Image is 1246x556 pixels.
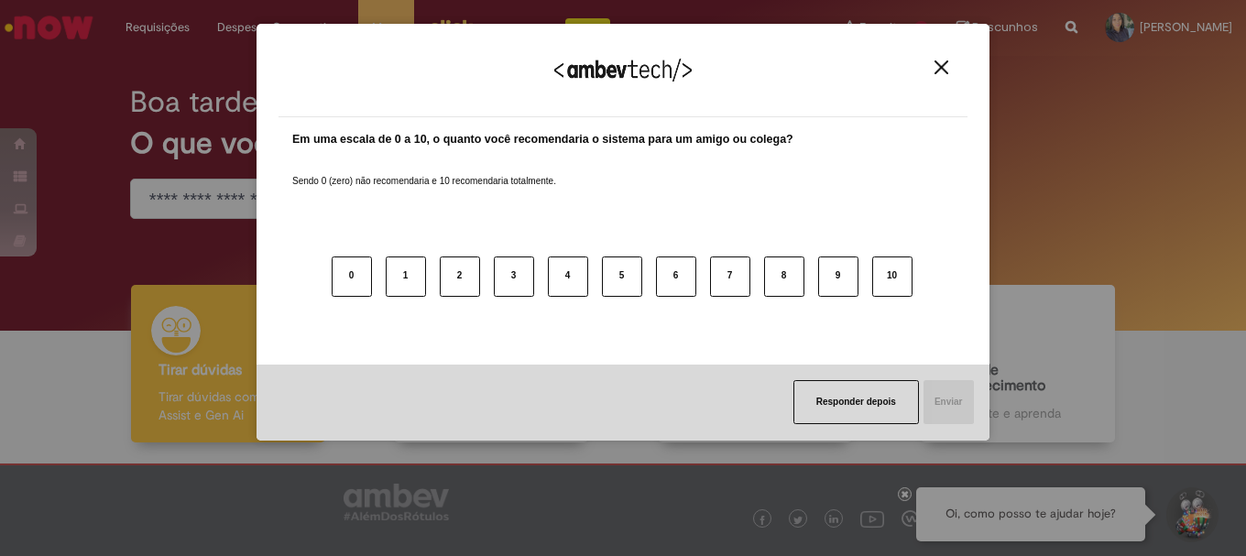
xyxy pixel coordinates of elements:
[332,256,372,297] button: 0
[548,256,588,297] button: 4
[656,256,696,297] button: 6
[934,60,948,74] img: Close
[793,380,919,424] button: Responder depois
[872,256,913,297] button: 10
[818,256,858,297] button: 9
[292,131,793,148] label: Em uma escala de 0 a 10, o quanto você recomendaria o sistema para um amigo ou colega?
[440,256,480,297] button: 2
[292,153,556,188] label: Sendo 0 (zero) não recomendaria e 10 recomendaria totalmente.
[710,256,750,297] button: 7
[764,256,804,297] button: 8
[554,59,692,82] img: Logo Ambevtech
[386,256,426,297] button: 1
[929,60,954,75] button: Close
[602,256,642,297] button: 5
[494,256,534,297] button: 3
